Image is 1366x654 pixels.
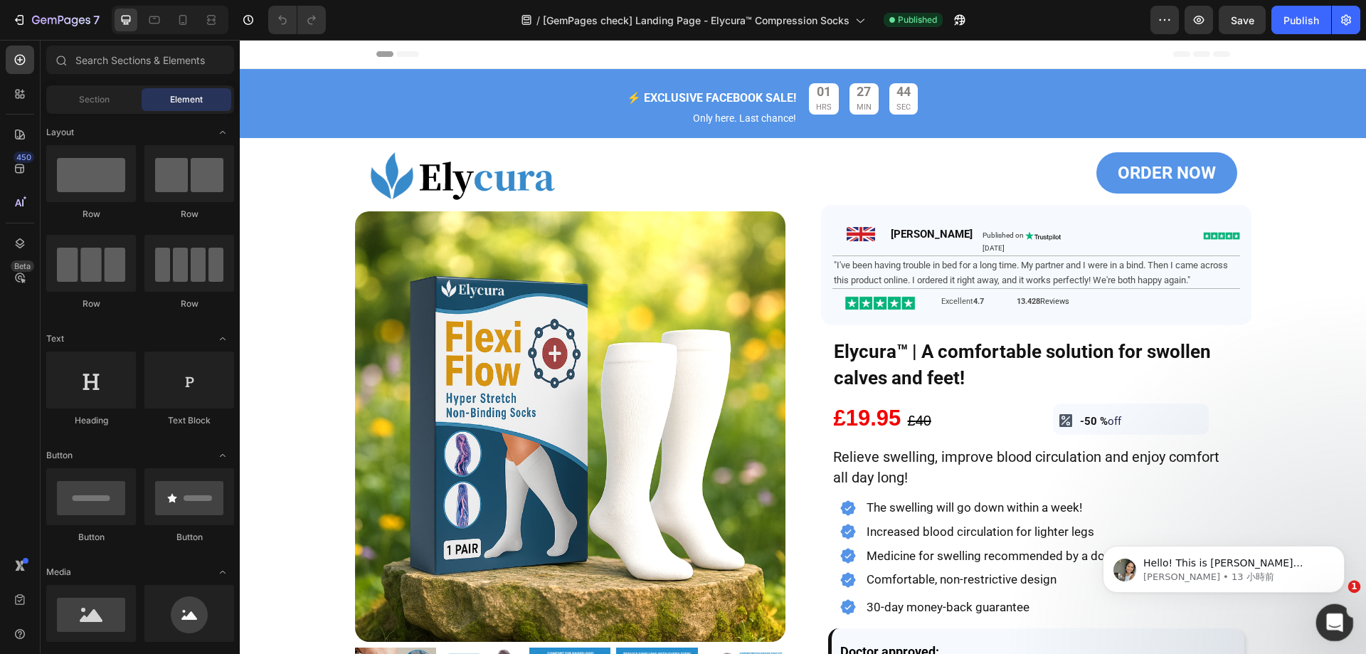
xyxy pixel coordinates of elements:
span: Only here. Last chance! [453,73,556,84]
strong: [PERSON_NAME] [651,188,733,201]
span: Published [898,14,937,26]
span: "I've been having trouble in bed for a long time. My partner and I were in a bind. Then I came ac... [594,220,988,245]
div: Heading [46,414,136,427]
span: 30-day money-back guarantee [627,560,790,574]
span: Text [46,332,64,345]
strong: £19.95 [594,366,662,391]
button: Publish [1271,6,1331,34]
div: Button [46,531,136,544]
span: / [536,13,540,28]
div: Row [144,208,234,221]
span: Published on [743,191,784,199]
span: Button [46,449,73,462]
iframe: Design area [240,40,1366,654]
div: Publish [1283,13,1319,28]
span: Comfortable, non-restrictive design [627,532,817,547]
div: 44 [657,43,671,60]
strong: Elycura™ | A comfortable solution for swollen calves and feet! [594,301,971,349]
strong: 4.7 [734,257,744,266]
span: Toggle open [211,327,234,350]
p: HRS [576,60,592,75]
span: off [868,375,881,388]
span: Section [79,93,110,106]
div: Button [144,531,234,544]
span: Save [1231,14,1254,26]
span: Excellent [701,257,744,266]
strong: ⚡️ EXCLUSIVE FACEBOOK SALE! [387,51,556,65]
span: 1 [1348,581,1361,594]
p: SEC [657,60,671,75]
span: [GemPages check] Landing Page - Elycura™ Compression Socks [543,13,849,28]
span: [DATE] [743,204,765,212]
div: Row [46,297,136,310]
img: 1750511701-Black%20and%20Grey%20Minimal%20Invoice%20%2814%29.png [607,187,635,201]
div: 01 [576,43,592,60]
div: Beta [11,260,34,272]
div: 27 [617,43,632,60]
iframe: Intercom live chat [1316,604,1354,642]
div: Row [144,297,234,310]
div: Text Block [144,414,234,427]
button: Save [1219,6,1266,34]
iframe: Intercom notifications 訊息 [1081,516,1366,616]
s: 40 [676,373,692,389]
p: 7 [93,11,100,28]
img: 1732104517-WrinKolex%20%283%29.png [963,192,1000,200]
strong: -50 % [840,375,868,388]
img: 1732100905-Trustpilot_Logo_%282022%29.png [785,191,821,200]
strong: 13.428 [777,257,800,266]
div: Undo/Redo [268,6,326,34]
span: Increased blood circulation for lighter legs [627,485,854,499]
span: Toggle open [211,121,234,144]
s: £ [668,373,676,389]
button: 7 [6,6,106,34]
span: Toggle open [211,561,234,584]
img: 1732104517-WrinKolex%20%283%29.png [605,256,676,270]
span: Layout [46,126,74,139]
p: MIN [617,60,632,75]
span: Reviews [800,257,830,266]
strong: ORDER NOW [878,123,976,143]
span: Toggle open [211,444,234,467]
input: Search Sections & Elements [46,46,234,74]
a: ORDER NOW [857,112,997,154]
strong: Doctor approved: [600,604,699,619]
div: 450 [14,152,34,163]
span: Relieve swelling, improve blood circulation and enjoy comfort all day long! [593,408,980,446]
div: Row [46,208,136,221]
span: Media [46,566,71,579]
span: The swelling will go down within a week! [627,460,842,475]
span: Medicine for swelling recommended by a doctor [627,509,887,523]
span: Element [170,93,203,106]
img: gempages_578420484106879719-69f19d0b-d1c6-4f3f-aa39-96c28915b84b.png [115,112,331,160]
